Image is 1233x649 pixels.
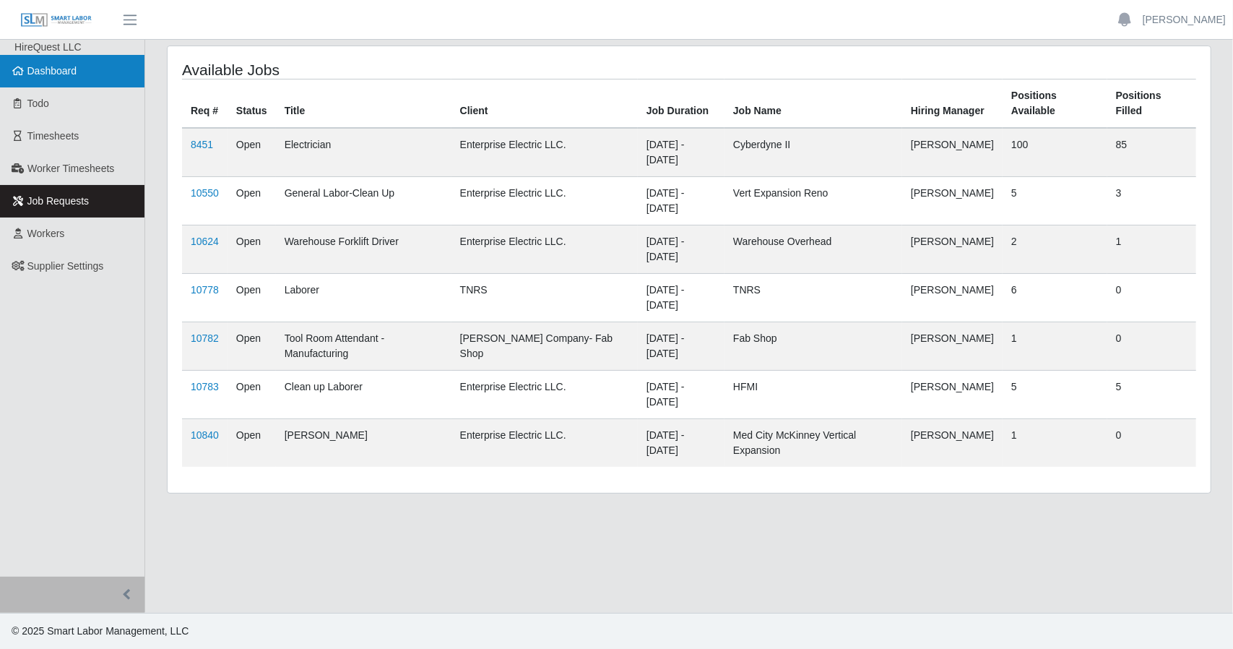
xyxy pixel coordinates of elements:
img: SLM Logo [20,12,92,28]
td: 5 [1003,177,1107,225]
td: 0 [1107,274,1196,322]
td: Open [228,371,276,419]
td: [DATE] - [DATE] [638,322,724,371]
span: Supplier Settings [27,260,104,272]
a: 8451 [191,139,213,150]
td: [DATE] - [DATE] [638,128,724,177]
td: Open [228,128,276,177]
td: Tool Room Attendant - Manufacturing [276,322,451,371]
td: Warehouse Overhead [724,225,902,274]
td: [PERSON_NAME] [902,371,1003,419]
th: Title [276,79,451,129]
td: 5 [1003,371,1107,419]
td: 1 [1003,322,1107,371]
td: [PERSON_NAME] [902,419,1003,468]
span: Workers [27,228,65,239]
td: [PERSON_NAME] Company- Fab Shop [451,322,638,371]
th: Req # [182,79,228,129]
td: [PERSON_NAME] [902,225,1003,274]
td: Open [228,225,276,274]
td: [DATE] - [DATE] [638,225,724,274]
td: TNRS [724,274,902,322]
td: 5 [1107,371,1196,419]
td: [PERSON_NAME] [902,322,1003,371]
td: [DATE] - [DATE] [638,419,724,468]
td: [PERSON_NAME] [902,177,1003,225]
td: [PERSON_NAME] [902,128,1003,177]
span: Timesheets [27,130,79,142]
span: Job Requests [27,195,90,207]
td: Enterprise Electric LLC. [451,128,638,177]
th: Positions Available [1003,79,1107,129]
td: Laborer [276,274,451,322]
th: Positions Filled [1107,79,1196,129]
th: Client [451,79,638,129]
td: 0 [1107,322,1196,371]
th: Status [228,79,276,129]
td: Enterprise Electric LLC. [451,177,638,225]
td: Vert Expansion Reno [724,177,902,225]
td: Fab Shop [724,322,902,371]
td: 6 [1003,274,1107,322]
a: [PERSON_NAME] [1143,12,1226,27]
td: Enterprise Electric LLC. [451,225,638,274]
td: [DATE] - [DATE] [638,177,724,225]
td: [PERSON_NAME] [276,419,451,468]
th: Job Duration [638,79,724,129]
td: Open [228,274,276,322]
td: Electrician [276,128,451,177]
th: Job Name [724,79,902,129]
td: Open [228,419,276,468]
td: [DATE] - [DATE] [638,371,724,419]
span: HireQuest LLC [14,41,82,53]
h4: Available Jobs [182,61,592,79]
span: © 2025 Smart Labor Management, LLC [12,625,189,637]
td: 100 [1003,128,1107,177]
td: 2 [1003,225,1107,274]
td: Open [228,322,276,371]
a: 10550 [191,187,219,199]
td: 1 [1003,419,1107,468]
td: Warehouse Forklift Driver [276,225,451,274]
td: 1 [1107,225,1196,274]
td: TNRS [451,274,638,322]
td: Clean up Laborer [276,371,451,419]
td: 3 [1107,177,1196,225]
a: 10778 [191,284,219,296]
td: 0 [1107,419,1196,468]
td: Enterprise Electric LLC. [451,371,638,419]
td: Med City McKinney Vertical Expansion [724,419,902,468]
a: 10840 [191,429,219,441]
td: HFMI [724,371,902,419]
th: Hiring Manager [902,79,1003,129]
td: [DATE] - [DATE] [638,274,724,322]
td: 85 [1107,128,1196,177]
td: [PERSON_NAME] [902,274,1003,322]
span: Dashboard [27,65,77,77]
td: General Labor-Clean Up [276,177,451,225]
td: Enterprise Electric LLC. [451,419,638,468]
td: Open [228,177,276,225]
span: Todo [27,98,49,109]
a: 10783 [191,381,219,392]
a: 10782 [191,332,219,344]
span: Worker Timesheets [27,163,114,174]
td: Cyberdyne II [724,128,902,177]
a: 10624 [191,236,219,247]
